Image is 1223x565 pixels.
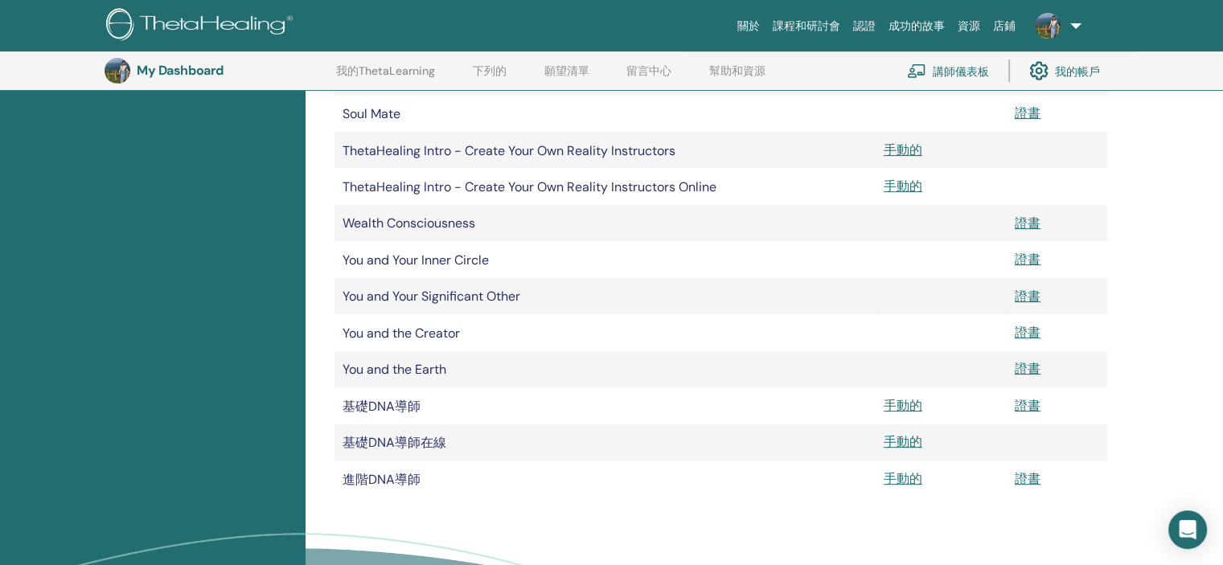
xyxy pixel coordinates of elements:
a: 手動的 [884,397,922,414]
a: 我的ThetaLearning [336,64,435,90]
font: 留言中心 [626,63,671,78]
font: Soul Mate [343,105,400,122]
a: 證書 [1015,324,1040,341]
a: 資源 [951,11,987,41]
font: 基礎DNA導師在線 [343,434,446,451]
font: You and Your Significant Other [343,288,520,305]
img: default.jpg [105,58,130,84]
a: 證書 [1015,397,1040,414]
font: 資源 [958,19,980,32]
font: You and the Creator [343,325,460,342]
a: 證書 [1015,104,1040,121]
a: 手動的 [884,141,922,158]
a: 認證 [847,11,882,41]
font: 關於 [737,19,760,32]
font: 我的ThetaLearning [336,63,435,78]
div: Open Intercom Messenger [1168,510,1207,549]
font: 基礎DNA導師 [343,398,421,415]
font: 店鋪 [993,19,1016,32]
font: 進階DNA導師 [343,471,421,488]
font: 講師儀表板 [933,64,989,79]
font: 成功的故事 [889,19,945,32]
font: ThetaHealing Intro - Create Your Own Reality Instructors [343,141,675,158]
a: 願望清單 [544,64,589,90]
font: 我的帳戶 [1055,64,1100,79]
font: 課程和研討會 [773,19,840,32]
img: chalkboard-teacher.svg [907,63,926,78]
font: You and Your Inner Circle [343,252,489,268]
a: 我的帳戶 [1029,53,1100,88]
a: 留言中心 [626,64,671,90]
img: logo.png [106,8,298,44]
a: 證書 [1015,288,1040,305]
font: 下列的 [473,63,507,78]
a: 手動的 [884,178,922,194]
font: 認證 [853,19,876,32]
a: 證書 [1015,360,1040,377]
img: cog.svg [1029,57,1049,84]
a: 講師儀表板 [907,53,989,88]
a: 幫助和資源 [709,64,765,90]
a: 關於 [731,11,766,41]
a: 證書 [1015,251,1040,268]
font: ThetaHealing Intro - Create Your Own Reality Instructors Online [343,178,716,195]
a: 手動的 [884,470,922,487]
a: 手動的 [884,433,922,450]
a: 課程和研討會 [766,11,847,41]
a: 證書 [1015,470,1040,487]
font: Wealth Consciousness [343,215,475,231]
img: default.jpg [1035,13,1061,39]
font: 願望清單 [544,63,589,78]
a: 店鋪 [987,11,1022,41]
font: 幫助和資源 [709,63,765,78]
a: 成功的故事 [882,11,951,41]
a: 證書 [1015,215,1040,231]
font: You and the Earth [343,361,446,378]
a: 下列的 [473,64,507,90]
font: My Dashboard [137,62,224,79]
